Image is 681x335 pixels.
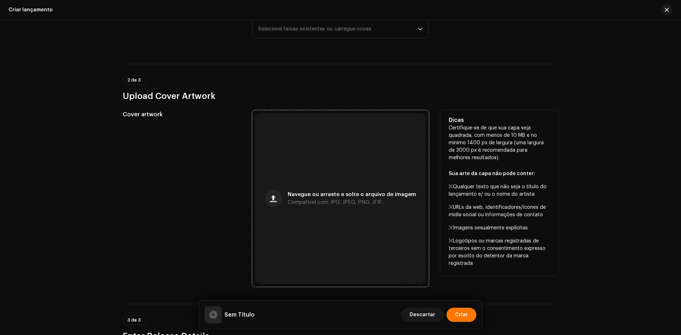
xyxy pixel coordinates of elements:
[288,200,383,205] span: Compatível com JPG, JPEG, PNG, JFIF.
[449,170,550,178] p: Sua arte da capa não pode conter:
[123,90,558,102] h3: Upload Cover Artwork
[449,183,550,198] p: Qualquer texto que não seja o título do lançamento e/ ou o nome do artista
[410,308,435,322] span: Descartar
[449,124,550,267] p: Certifique-se de que sua capa seja quadrada, com menos de 10 MB e no mínimo 1400 px de largura (u...
[258,20,418,38] span: Selecione faixas existentes ou carregue novas
[401,308,444,322] button: Descartar
[449,204,550,219] p: URLs da web, identificadores/ícones de mídia social ou informações de contato
[449,238,550,267] p: Logotipos ou marcas registradas de terceiros sem o consentimento expresso por escrito do detentor...
[449,224,550,232] p: Imagens sexualmente explícitas
[127,78,141,82] span: 2 de 3
[449,116,550,124] h5: Dicas
[288,192,416,197] span: Navegue ou arraste e solte o arquivo de imagem
[225,311,255,319] h5: Sem Título
[418,20,423,38] div: dropdown trigger
[123,110,241,119] h5: Cover artwork
[127,318,141,322] span: 3 de 3
[447,308,476,322] button: Criar
[455,308,468,322] span: Criar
